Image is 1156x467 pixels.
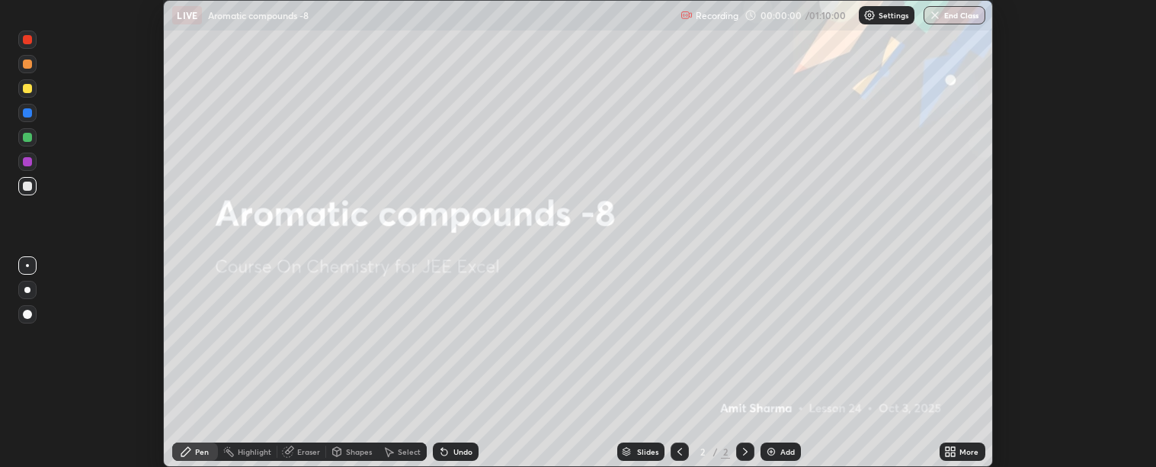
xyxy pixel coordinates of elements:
p: Settings [879,11,908,19]
button: End Class [924,6,985,24]
div: More [959,448,978,456]
div: Slides [637,448,658,456]
p: Recording [696,10,738,21]
div: Add [780,448,795,456]
img: end-class-cross [929,9,941,21]
div: / [713,447,718,456]
div: Shapes [346,448,372,456]
div: Eraser [297,448,320,456]
div: 2 [721,445,730,459]
div: Highlight [238,448,271,456]
img: recording.375f2c34.svg [680,9,693,21]
div: Select [398,448,421,456]
div: Undo [453,448,472,456]
img: class-settings-icons [863,9,876,21]
img: add-slide-button [765,446,777,458]
p: LIVE [177,9,197,21]
p: Aromatic compounds -8 [208,9,309,21]
div: Pen [195,448,209,456]
div: 2 [695,447,710,456]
